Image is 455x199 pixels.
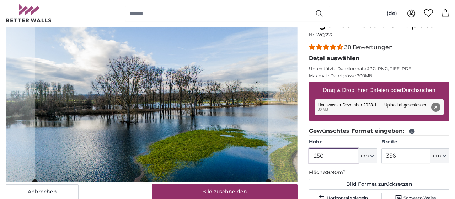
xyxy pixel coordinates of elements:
button: (de) [381,7,403,20]
span: 8.90m² [327,169,345,176]
button: cm [430,148,449,163]
span: 4.34 stars [309,44,344,51]
u: Durchsuchen [402,87,435,93]
label: Drag & Drop Ihrer Dateien oder [320,83,438,98]
span: cm [361,152,369,159]
p: Unterstützte Dateiformate JPG, PNG, TIFF, PDF. [309,66,449,72]
p: Maximale Dateigrösse 200MB. [309,73,449,79]
span: cm [433,152,441,159]
button: cm [358,148,377,163]
label: Höhe [309,138,377,146]
span: 38 Bewertungen [344,44,393,51]
span: Nr. WQ553 [309,32,332,37]
button: Bild Format zurücksetzen [309,179,449,190]
label: Breite [381,138,449,146]
legend: Gewünschtes Format eingeben: [309,127,449,136]
p: Fläche: [309,169,449,176]
img: Betterwalls [6,4,52,22]
legend: Datei auswählen [309,54,449,63]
